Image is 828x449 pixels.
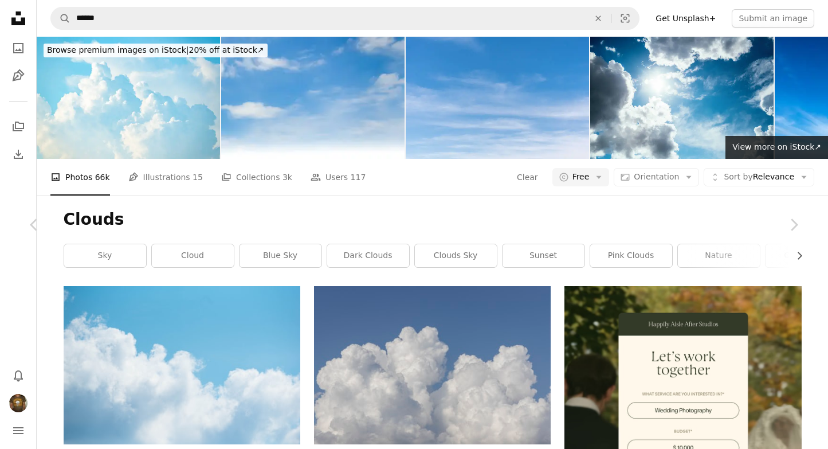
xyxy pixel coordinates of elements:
[732,9,814,28] button: Submit an image
[64,244,146,267] a: sky
[724,171,794,183] span: Relevance
[725,136,828,159] a: View more on iStock↗
[7,364,30,387] button: Notifications
[50,7,639,30] form: Find visuals sitewide
[415,244,497,267] a: clouds sky
[7,64,30,87] a: Illustrations
[572,171,590,183] span: Free
[128,159,203,196] a: Illustrations 15
[351,171,366,183] span: 117
[282,171,292,183] span: 3k
[590,244,672,267] a: pink clouds
[724,172,752,181] span: Sort by
[516,168,539,186] button: Clear
[47,45,189,54] span: Browse premium images on iStock |
[193,171,203,183] span: 15
[64,209,802,230] h1: Clouds
[311,159,366,196] a: Users 117
[9,394,28,412] img: Avatar of user Paul Alexandrou
[314,360,551,370] a: white clouds under blue sky during daytime
[7,419,30,442] button: Menu
[732,142,821,151] span: View more on iStock ↗
[649,9,723,28] a: Get Unsplash+
[314,286,551,444] img: white clouds under blue sky during daytime
[7,115,30,138] a: Collections
[51,7,70,29] button: Search Unsplash
[37,37,220,159] img: Blue sky background with white clouds
[152,244,234,267] a: cloud
[678,244,760,267] a: nature
[590,37,774,159] img: Clouds and sun in blue sky
[704,168,814,186] button: Sort byRelevance
[503,244,584,267] a: sunset
[586,7,611,29] button: Clear
[240,244,321,267] a: blue sky
[611,7,639,29] button: Visual search
[634,172,679,181] span: Orientation
[7,37,30,60] a: Photos
[64,286,300,444] img: clouds during daytime
[552,168,610,186] button: Free
[64,360,300,370] a: clouds during daytime
[7,392,30,415] button: Profile
[47,45,264,54] span: 20% off at iStock ↗
[614,168,699,186] button: Orientation
[406,37,589,159] img: Cirrus Clouds in a Blue Sky
[7,143,30,166] a: Download History
[759,170,828,280] a: Next
[221,159,292,196] a: Collections 3k
[221,37,405,159] img: Sky Cloud Blue Background Paronama Web Cloudy summer Winter Season Day, Light Beauty Horizon Spri...
[37,37,274,64] a: Browse premium images on iStock|20% off at iStock↗
[327,244,409,267] a: dark clouds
